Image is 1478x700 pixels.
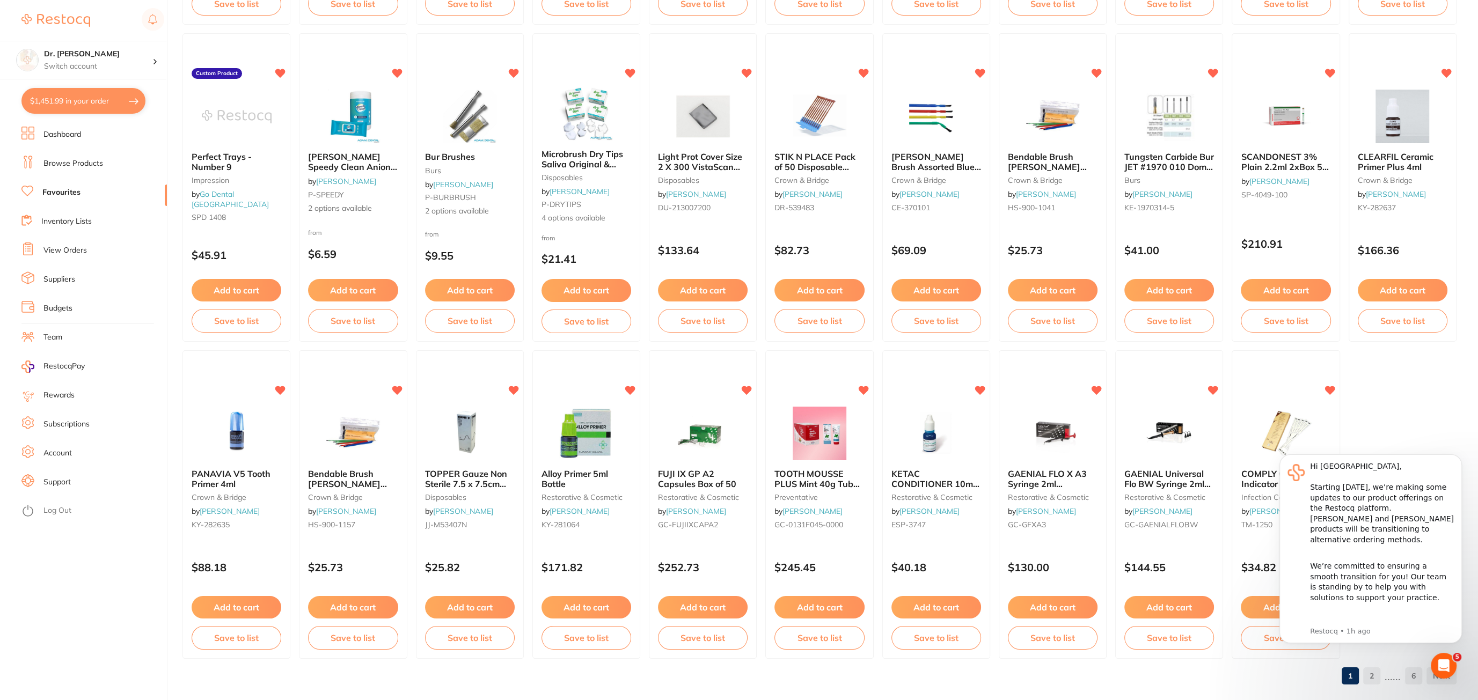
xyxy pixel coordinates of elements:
[542,200,581,209] span: P-DRYTIPS
[1124,469,1214,489] b: GAENIAL Universal Flo BW Syringe 2ml Dispenser Tipsx20
[1358,176,1447,185] small: crown & bridge
[658,279,748,301] button: Add to cart
[1431,653,1457,679] iframe: Intercom live chat
[658,151,742,182] span: Light Prot Cover Size 2 X 300 VistaScan Barrier Envelopes
[43,419,90,430] a: Subscriptions
[200,506,260,516] a: [PERSON_NAME]
[1135,90,1204,143] img: Tungsten Carbide Bur JET #1970 010 Dome Taper Cross Cut FGx 5
[542,279,631,301] button: Add to cart
[308,279,398,301] button: Add to cart
[1124,152,1214,172] b: Tungsten Carbide Bur JET #1970 010 Dome Taper Cross Cut FGx 5
[192,152,281,172] b: Perfect Trays - Number 9
[774,244,864,256] p: $82.73
[308,309,398,333] button: Save to list
[1124,244,1214,256] p: $41.00
[1008,506,1076,516] span: by
[308,229,322,237] span: from
[1132,189,1192,199] a: [PERSON_NAME]
[192,189,269,209] a: Go Dental [GEOGRAPHIC_DATA]
[435,90,504,143] img: Bur Brushes
[1018,407,1088,460] img: GAENIAL FLO X A3 Syringe 2ml Dispenser Tips x 20
[1358,152,1447,172] b: CLEARFIL Ceramic Primer Plus 4ml
[43,158,103,169] a: Browse Products
[542,149,631,169] b: Microbrush Dry Tips Saliva Original & Reflective
[658,493,748,502] small: restorative & cosmetic
[1124,626,1214,650] button: Save to list
[542,596,631,618] button: Add to cart
[891,189,960,199] span: by
[43,245,87,256] a: View Orders
[1241,309,1330,333] button: Save to list
[17,49,38,71] img: Dr. Kim Carr
[308,152,398,172] b: Whitely Speedy Clean Anionic Hospital Grade Neutral Wipes
[1008,469,1097,489] b: GAENIAL FLO X A3 Syringe 2ml Dispenser Tips x 20
[425,166,515,175] small: burs
[192,189,269,209] span: by
[425,151,475,162] span: Bur Brushes
[192,520,230,529] span: KY-282635
[542,468,608,489] span: Alloy Primer 5ml Bottle
[899,506,960,516] a: [PERSON_NAME]
[308,596,398,618] button: Add to cart
[43,129,81,140] a: Dashboard
[433,180,493,189] a: [PERSON_NAME]
[1405,665,1422,687] a: 6
[316,506,376,516] a: [PERSON_NAME]
[192,493,281,502] small: crown & bridge
[1008,468,1088,499] span: GAENIAL FLO X A3 Syringe 2ml Dispenser Tips x 20
[774,493,864,502] small: preventative
[21,360,85,373] a: RestocqPay
[21,360,34,373] img: RestocqPay
[774,520,843,529] span: GC-0131F045-0000
[43,477,71,488] a: Support
[425,309,515,333] button: Save to list
[308,520,355,529] span: HS-900-1157
[43,505,71,516] a: Log Out
[1249,506,1309,516] a: [PERSON_NAME]
[891,493,981,502] small: restorative & cosmetic
[1367,90,1437,143] img: CLEARFIL Ceramic Primer Plus 4ml
[666,506,726,516] a: [PERSON_NAME]
[308,626,398,650] button: Save to list
[891,469,981,489] b: KETAC CONDITIONER 10ml Bottle Liquid For Dentin Pretreatment
[21,14,90,27] img: Restocq Logo
[318,90,388,143] img: Whitely Speedy Clean Anionic Hospital Grade Neutral Wipes
[1008,309,1097,333] button: Save to list
[1124,520,1198,529] span: GC-GAENIALFLOBW
[1358,151,1433,172] span: CLEARFIL Ceramic Primer Plus 4ml
[891,309,981,333] button: Save to list
[658,506,726,516] span: by
[1008,152,1097,172] b: Bendable Brush HENRY SCHEIN Yellow 13cm Pack of 100
[774,506,843,516] span: by
[1124,151,1214,191] span: Tungsten Carbide Bur JET #1970 010 Dome Taper Cross Cut FGx 5
[542,493,631,502] small: restorative & cosmetic
[1263,439,1478,671] iframe: Intercom notifications message
[308,151,397,191] span: [PERSON_NAME] Speedy Clean Anionic Hospital Grade Neutral Wipes
[550,506,610,516] a: [PERSON_NAME]
[1241,238,1330,250] p: $210.91
[1124,506,1192,516] span: by
[43,303,72,314] a: Budgets
[658,203,711,212] span: DU-213007200
[542,149,623,179] span: Microbrush Dry Tips Saliva Original & Reflective
[891,596,981,618] button: Add to cart
[891,279,981,301] button: Add to cart
[1124,203,1174,212] span: KE-1970314-5
[425,249,515,262] p: $9.55
[550,187,610,196] a: [PERSON_NAME]
[425,206,515,217] span: 2 options available
[1241,561,1330,573] p: $34.82
[658,244,748,256] p: $133.64
[44,61,152,72] p: Switch account
[43,332,62,343] a: Team
[774,309,864,333] button: Save to list
[891,151,981,191] span: [PERSON_NAME] Brush Assorted Blue [PERSON_NAME] Yellow Pack of 144
[1358,309,1447,333] button: Save to list
[891,152,981,172] b: BENDA Brush Assorted Blue Red Green Yellow Pack of 144
[1018,90,1088,143] img: Bendable Brush HENRY SCHEIN Yellow 13cm Pack of 100
[1008,151,1092,191] span: Bendable Brush [PERSON_NAME] Yellow 13cm Pack of 100
[202,407,272,460] img: PANAVIA V5 Tooth Primer 4ml
[1016,506,1076,516] a: [PERSON_NAME]
[782,506,843,516] a: [PERSON_NAME]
